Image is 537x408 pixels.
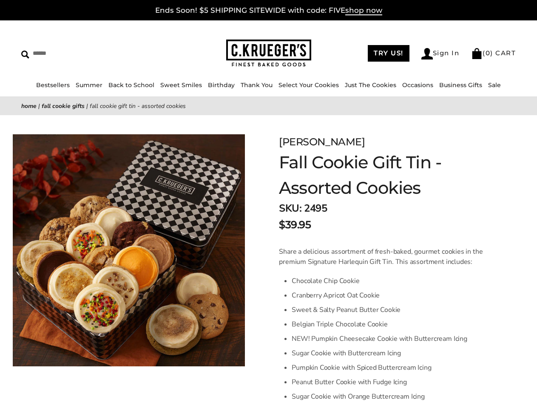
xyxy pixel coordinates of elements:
[13,134,245,366] img: Fall Cookie Gift Tin - Assorted Cookies
[279,246,494,267] p: Share a delicious assortment of fresh-baked, gourmet cookies in the premium Signature Harlequin G...
[279,150,494,201] h1: Fall Cookie Gift Tin - Assorted Cookies
[471,48,483,59] img: Bag
[279,217,311,232] span: $39.95
[421,48,433,59] img: Account
[292,288,494,303] li: Cranberry Apricot Oat Cookie
[278,81,339,89] a: Select Your Cookies
[368,45,409,62] a: TRY US!
[471,49,516,57] a: (0) CART
[226,40,311,67] img: C.KRUEGER'S
[38,102,40,110] span: |
[292,274,494,288] li: Chocolate Chip Cookie
[241,81,273,89] a: Thank You
[292,389,494,404] li: Sugar Cookie with Orange Buttercream Icing
[86,102,88,110] span: |
[292,360,494,375] li: Pumpkin Cookie with Spiced Buttercream Icing
[488,81,501,89] a: Sale
[486,49,491,57] span: 0
[21,51,29,59] img: Search
[279,134,494,150] div: [PERSON_NAME]
[36,81,70,89] a: Bestsellers
[345,81,396,89] a: Just The Cookies
[90,102,186,110] span: Fall Cookie Gift Tin - Assorted Cookies
[402,81,433,89] a: Occasions
[439,81,482,89] a: Business Gifts
[292,346,494,360] li: Sugar Cookie with Buttercream Icing
[292,303,494,317] li: Sweet & Salty Peanut Butter Cookie
[21,102,37,110] a: Home
[208,81,235,89] a: Birthday
[345,6,382,15] span: shop now
[76,81,102,89] a: Summer
[155,6,382,15] a: Ends Soon! $5 SHIPPING SITEWIDE with code: FIVEshop now
[292,317,494,331] li: Belgian Triple Chocolate Cookie
[279,201,301,215] strong: SKU:
[421,48,460,59] a: Sign In
[292,375,494,389] li: Peanut Butter Cookie with Fudge Icing
[21,47,134,60] input: Search
[108,81,154,89] a: Back to School
[21,101,516,111] nav: breadcrumbs
[304,201,327,215] span: 2495
[42,102,85,110] a: Fall Cookie Gifts
[160,81,202,89] a: Sweet Smiles
[292,331,494,346] li: NEW! Pumpkin Cheesecake Cookie with Buttercream Icing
